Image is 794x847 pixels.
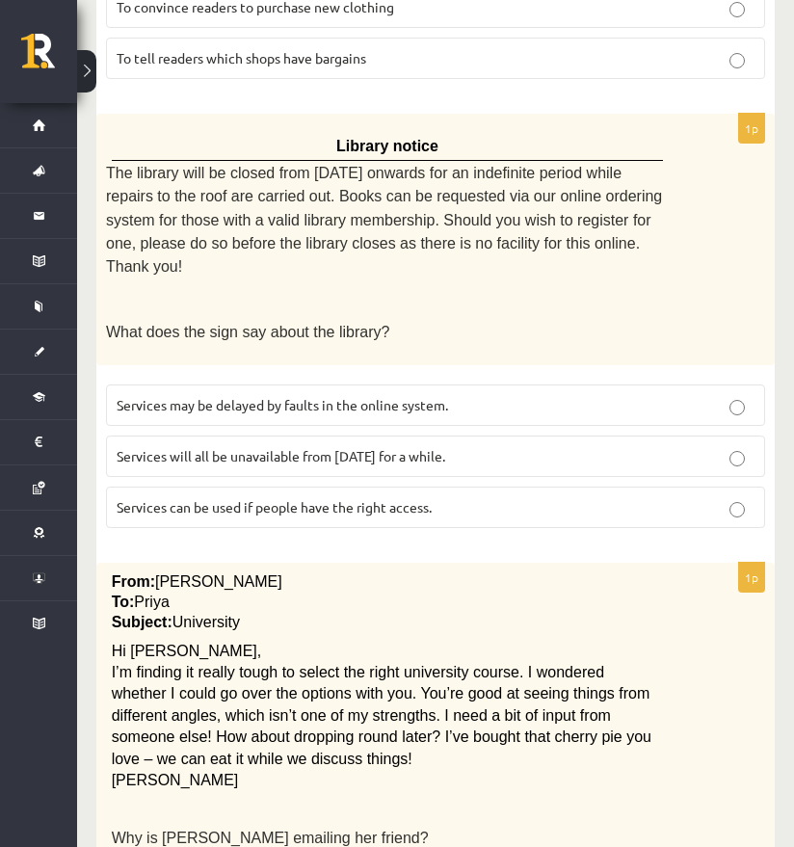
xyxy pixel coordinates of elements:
[112,573,155,590] span: From:
[112,643,262,659] span: Hi [PERSON_NAME],
[134,594,169,610] span: Priya
[106,324,389,340] span: What does the sign say about the library?
[112,664,651,767] span: I’m finding it really tough to select the right university course. I wondered whether I could go ...
[117,498,432,516] span: Services can be used if people have the right access.
[112,594,135,610] span: To:
[112,614,172,630] span: Subject:
[729,451,745,466] input: Services will all be unavailable from [DATE] for a while.
[112,830,429,846] span: Why is [PERSON_NAME] emailing her friend?
[738,562,765,593] p: 1p
[729,53,745,68] input: To tell readers which shops have bargains
[117,396,448,413] span: Services may be delayed by faults in the online system.
[729,502,745,517] input: Services can be used if people have the right access.
[117,49,366,66] span: To tell readers which shops have bargains
[738,113,765,144] p: 1p
[106,165,662,276] span: The library will be closed from [DATE] onwards for an indefinite period while repairs to the roof...
[112,772,239,788] span: [PERSON_NAME]
[729,2,745,17] input: To convince readers to purchase new clothing
[172,614,240,630] span: University
[117,447,445,464] span: Services will all be unavailable from [DATE] for a while.
[155,573,282,590] span: [PERSON_NAME]
[729,400,745,415] input: Services may be delayed by faults in the online system.
[336,138,438,154] span: Library notice
[21,34,77,82] a: Rīgas 1. Tālmācības vidusskola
